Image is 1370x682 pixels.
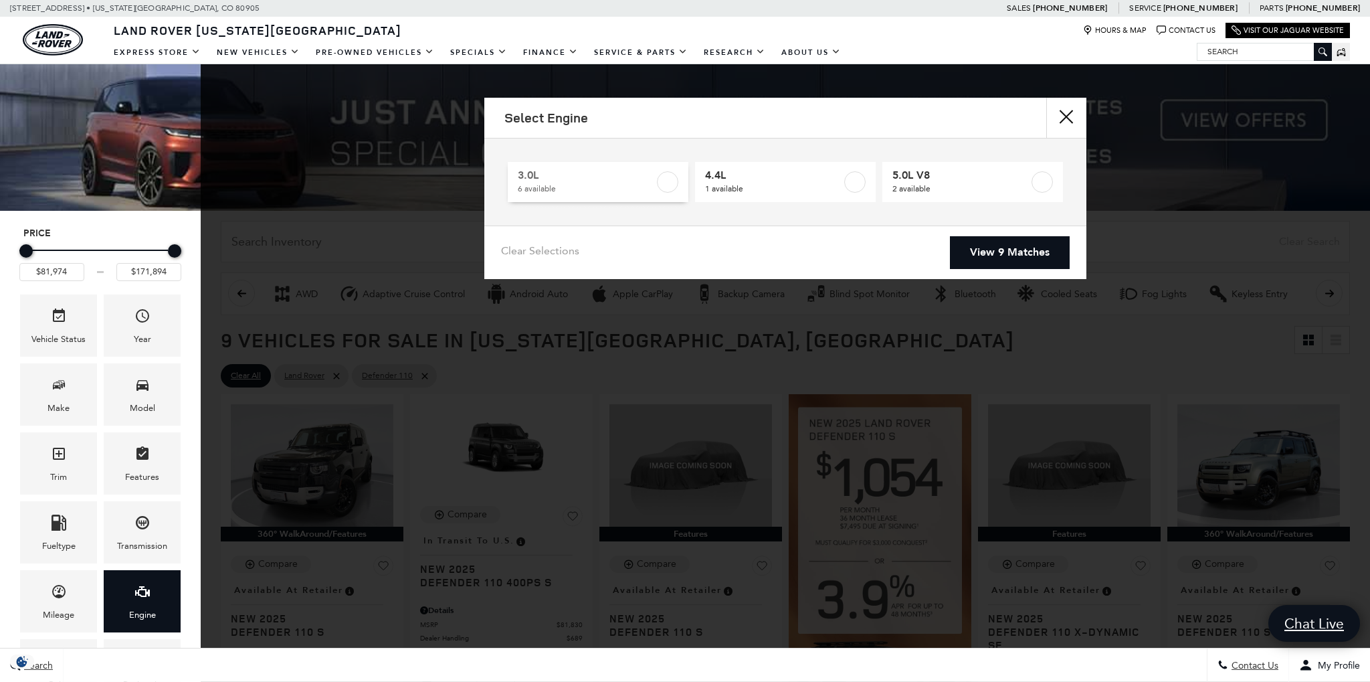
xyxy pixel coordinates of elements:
[106,41,209,64] a: EXPRESS STORE
[104,363,181,426] div: ModelModel
[23,24,83,56] img: Land Rover
[47,401,70,416] div: Make
[20,294,97,357] div: VehicleVehicle Status
[695,162,876,202] a: 4.4L1 available
[106,22,409,38] a: Land Rover [US_STATE][GEOGRAPHIC_DATA]
[696,41,773,64] a: Research
[892,182,1029,195] span: 2 available
[125,470,159,485] div: Features
[586,41,696,64] a: Service & Parts
[134,373,151,401] span: Model
[515,41,586,64] a: Finance
[209,41,308,64] a: New Vehicles
[20,501,97,564] div: FueltypeFueltype
[504,110,588,125] h2: Select Engine
[134,442,151,470] span: Features
[1289,649,1370,682] button: Open user profile menu
[1163,3,1238,13] a: [PHONE_NUMBER]
[168,244,181,258] div: Maximum Price
[104,294,181,357] div: YearYear
[23,24,83,56] a: land-rover
[518,182,654,195] span: 6 available
[7,655,37,669] section: Click to Open Cookie Consent Modal
[134,511,151,539] span: Transmission
[1157,25,1215,35] a: Contact Us
[1197,44,1331,60] input: Search
[20,432,97,495] div: TrimTrim
[501,244,579,260] a: Clear Selections
[134,580,151,608] span: Engine
[31,332,86,347] div: Vehicle Status
[20,363,97,426] div: MakeMake
[51,373,67,401] span: Make
[1228,660,1278,671] span: Contact Us
[308,41,442,64] a: Pre-Owned Vehicles
[1232,25,1344,35] a: Visit Our Jaguar Website
[51,305,67,332] span: Vehicle
[51,511,67,539] span: Fueltype
[1007,3,1031,13] span: Sales
[1083,25,1147,35] a: Hours & Map
[10,3,260,13] a: [STREET_ADDRESS] • [US_STATE][GEOGRAPHIC_DATA], CO 80905
[129,608,156,622] div: Engine
[882,162,1063,202] a: 5.0L V82 available
[134,305,151,332] span: Year
[705,169,842,182] span: 4.4L
[518,169,654,182] span: 3.0L
[1268,605,1360,642] a: Chat Live
[1278,614,1351,632] span: Chat Live
[104,570,181,632] div: EngineEngine
[116,263,181,280] input: Maximum
[106,41,849,64] nav: Main Navigation
[104,501,181,564] div: TransmissionTransmission
[1312,660,1360,671] span: My Profile
[773,41,849,64] a: About Us
[442,41,515,64] a: Specials
[950,236,1070,269] a: View 9 Matches
[42,539,76,553] div: Fueltype
[508,162,688,202] a: 3.0L6 available
[114,22,401,38] span: Land Rover [US_STATE][GEOGRAPHIC_DATA]
[51,580,67,608] span: Mileage
[19,244,33,258] div: Minimum Price
[20,570,97,632] div: MileageMileage
[1129,3,1161,13] span: Service
[104,432,181,495] div: FeaturesFeatures
[1286,3,1360,13] a: [PHONE_NUMBER]
[19,263,84,280] input: Minimum
[130,401,155,416] div: Model
[7,655,37,669] img: Opt-Out Icon
[117,539,167,553] div: Transmission
[51,442,67,470] span: Trim
[50,470,67,485] div: Trim
[19,240,181,280] div: Price
[1046,98,1086,138] button: close
[23,228,177,240] h5: Price
[1260,3,1284,13] span: Parts
[134,332,151,347] div: Year
[1033,3,1107,13] a: [PHONE_NUMBER]
[705,182,842,195] span: 1 available
[43,608,74,622] div: Mileage
[892,169,1029,182] span: 5.0L V8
